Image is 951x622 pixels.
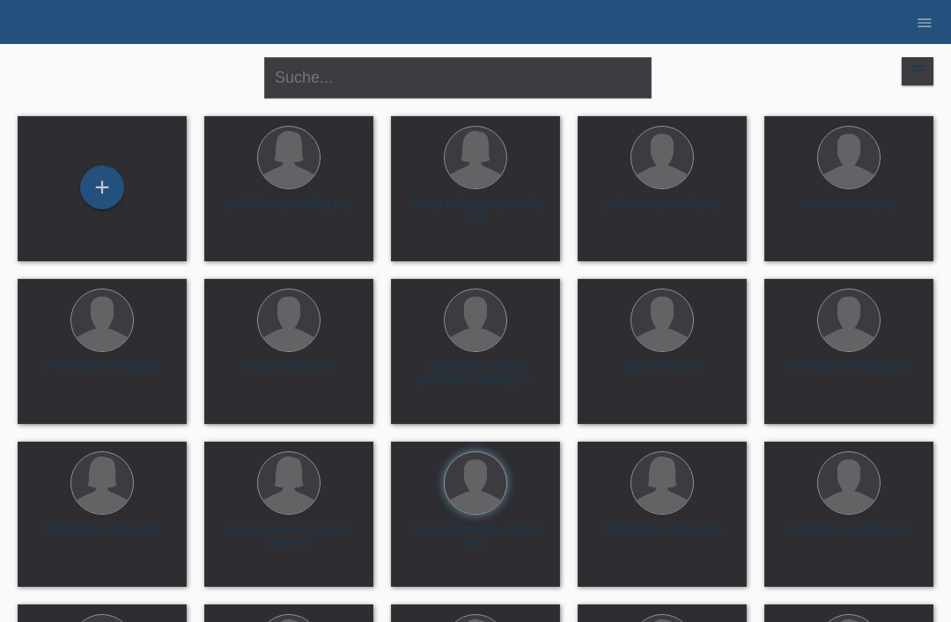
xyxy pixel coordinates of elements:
[592,197,733,225] div: [PERSON_NAME] (21)
[218,523,359,551] div: Zainab Hammed buni Al-okbi (41)
[405,360,546,388] div: [PERSON_NAME] [PERSON_NAME] (37)
[218,197,359,225] div: [PERSON_NAME] (41)
[778,523,919,551] div: [PERSON_NAME] (25)
[908,61,927,80] i: filter_list
[32,360,173,388] div: [PERSON_NAME] (35)
[405,523,546,551] div: adran [PERSON_NAME] (41)
[907,17,942,27] a: menu
[592,523,733,551] div: [PERSON_NAME] (26)
[218,360,359,388] div: hasse Adem (29)
[592,360,733,388] div: adem Aieti (51)
[778,197,919,225] div: dzemali Absuli (46)
[81,172,123,202] div: Kund*in hinzufügen
[916,14,933,32] i: menu
[264,57,652,99] input: Suche...
[405,197,546,225] div: kulliya [PERSON_NAME] (30)
[778,360,919,388] div: [PERSON_NAME] (20)
[32,523,173,551] div: [PERSON_NAME] (39)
